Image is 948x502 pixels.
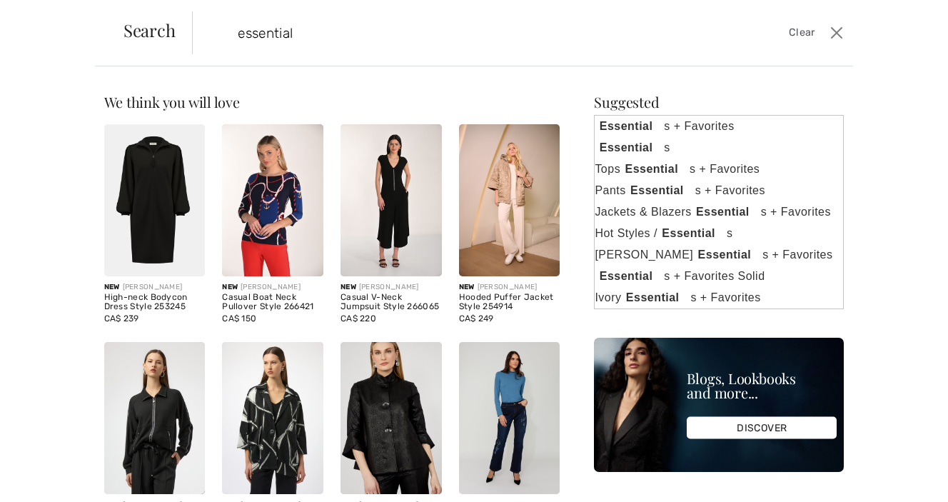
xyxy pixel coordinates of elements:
[626,182,695,199] strong: Essential
[595,201,843,223] a: Jackets & BlazersEssentials + Favorites
[459,283,475,291] span: New
[341,282,442,293] div: [PERSON_NAME]
[459,342,560,494] img: Embroidered Mid-Rise Jeans Style 75404. As sample
[341,283,356,291] span: New
[595,268,664,284] strong: Essential
[104,282,206,293] div: [PERSON_NAME]
[222,283,238,291] span: New
[595,223,843,244] a: Hot Styles /Essentials
[341,313,376,323] span: CA$ 220
[657,225,727,241] strong: Essential
[692,204,761,220] strong: Essential
[222,313,256,323] span: CA$ 150
[341,124,442,276] img: Casual V-Neck Jumpsuit Style 266065. Black
[459,293,560,313] div: Hooded Puffer Jacket Style 254914
[459,313,494,323] span: CA$ 249
[123,21,176,39] span: Search
[104,92,240,111] span: We think you will love
[827,21,848,44] button: Close
[104,283,120,291] span: New
[104,313,139,323] span: CA$ 239
[621,289,690,306] strong: Essential
[222,282,323,293] div: [PERSON_NAME]
[222,342,323,494] img: Abstract Blazer with Pockets Style 254039. Black/Off White
[595,180,843,201] a: PantsEssentials + Favorites
[595,266,843,287] a: Essentials + Favorites Solid
[687,417,837,439] div: DISCOVER
[595,116,843,137] a: Essentials + Favorites
[595,139,664,156] strong: Essential
[595,118,664,134] strong: Essential
[459,124,560,276] img: Hooded Puffer Jacket Style 254914. Gold
[595,287,843,308] a: IvoryEssentials + Favorites
[693,246,762,263] strong: Essential
[33,10,62,23] span: Help
[595,244,843,266] a: [PERSON_NAME]Essentials + Favorites
[222,293,323,313] div: Casual Boat Neck Pullover Style 266421
[341,293,442,313] div: Casual V-Neck Jumpsuit Style 266065
[620,161,690,177] strong: Essential
[594,95,844,109] div: Suggested
[687,371,837,400] div: Blogs, Lookbooks and more...
[789,25,815,41] span: Clear
[459,282,560,293] div: [PERSON_NAME]
[227,11,676,54] input: TYPE TO SEARCH
[595,159,843,180] a: TopsEssentials + Favorites
[594,338,844,472] img: Blogs, Lookbooks and more...
[341,342,442,494] img: Snake Print Flare Sleeve jacket Style 253237. Black
[222,124,323,276] img: Casual Boat Neck Pullover Style 266421. Midnight/red
[104,124,206,276] img: High-neck Bodycon Dress Style 253245. Black
[595,137,843,159] a: Essentials
[104,293,206,313] div: High-neck Bodycon Dress Style 253245
[104,342,206,494] img: Casual Zipper Collared Top Style 254959. Black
